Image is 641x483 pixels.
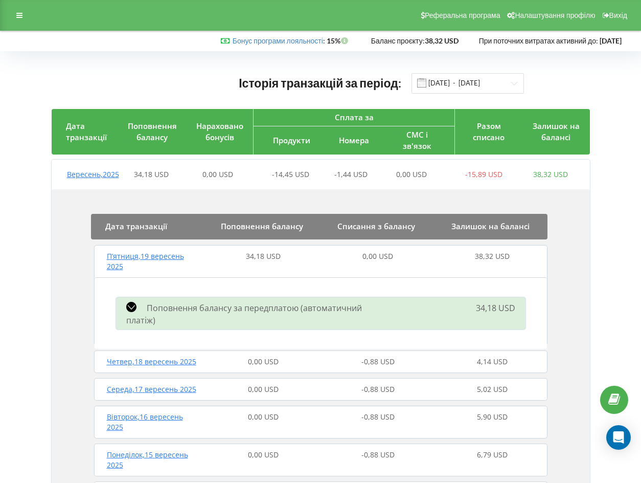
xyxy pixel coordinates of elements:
[473,121,505,142] span: Разом списано
[335,112,374,122] span: Сплата за
[66,121,107,142] span: Дата транзакції
[221,221,303,231] span: Поповнення балансу
[371,36,425,45] span: Баланс проєкту:
[134,169,169,179] span: 34,18 USD
[362,251,393,261] span: 0,00 USD
[273,135,310,145] span: Продукти
[233,36,325,45] span: :
[465,169,502,179] span: -15,89 USD
[337,221,415,231] span: Списання з балансу
[477,412,508,422] span: 5,90 USD
[272,169,309,179] span: -14,45 USD
[515,11,595,19] span: Налаштування профілю
[126,302,362,326] span: Поповнення балансу за передплатою (автоматичний платіж)
[477,450,508,459] span: 6,79 USD
[609,11,627,19] span: Вихід
[107,384,196,394] span: Середа , 17 вересень 2025
[327,36,351,45] strong: 15%
[67,169,119,179] span: Вересень , 2025
[107,357,196,366] span: Четвер , 18 вересень 2025
[339,135,369,145] span: Номера
[233,36,323,45] a: Бонус програми лояльності
[425,36,459,45] strong: 38,32 USD
[107,412,183,432] span: Вівторок , 16 вересень 2025
[396,169,427,179] span: 0,00 USD
[107,450,188,470] span: Понеділок , 15 вересень 2025
[248,357,279,366] span: 0,00 USD
[425,11,500,19] span: Реферальна програма
[361,450,395,459] span: -0,88 USD
[361,357,395,366] span: -0,88 USD
[107,251,184,271] span: П’ятниця , 19 вересень 2025
[196,121,243,142] span: Нараховано бонусів
[105,221,167,231] span: Дата транзакції
[477,357,508,366] span: 4,14 USD
[361,384,395,394] span: -0,88 USD
[334,169,368,179] span: -1,44 USD
[475,251,510,261] span: 38,32 USD
[479,36,598,45] span: При поточних витратах активний до:
[248,450,279,459] span: 0,00 USD
[606,425,631,450] div: Open Intercom Messenger
[477,384,508,394] span: 5,02 USD
[600,36,622,45] strong: [DATE]
[533,169,568,179] span: 38,32 USD
[239,76,401,90] span: Історія транзакцій за період:
[403,129,431,150] span: СМС і зв'язок
[533,121,580,142] span: Залишок на балансі
[361,412,395,422] span: -0,88 USD
[246,251,281,261] span: 34,18 USD
[476,302,515,313] span: 34,18 USD
[248,412,279,422] span: 0,00 USD
[202,169,233,179] span: 0,00 USD
[128,121,177,142] span: Поповнення балансу
[248,384,279,394] span: 0,00 USD
[451,221,530,231] span: Залишок на балансі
